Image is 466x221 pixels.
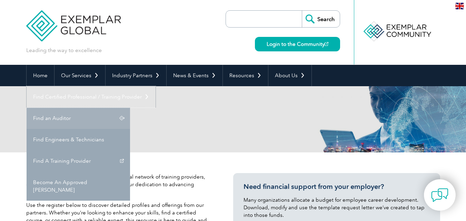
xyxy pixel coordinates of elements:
[27,172,130,201] a: Become An Approved [PERSON_NAME]
[302,11,340,27] input: Search
[27,150,130,172] a: Find A Training Provider
[244,196,430,219] p: Many organizations allocate a budget for employee career development. Download, modify and use th...
[106,65,166,86] a: Industry Partners
[223,65,268,86] a: Resources
[27,129,130,150] a: Find Engineers & Technicians
[27,65,54,86] a: Home
[27,86,156,108] a: Find Certified Professional / Training Provider
[455,3,464,9] img: en
[27,108,130,129] a: Find an Auditor
[54,65,105,86] a: Our Services
[26,47,102,54] p: Leading the way to excellence
[268,65,311,86] a: About Us
[26,114,316,125] h2: Client Register
[26,173,212,196] p: Exemplar Global proudly works with a global network of training providers, consultants, and organ...
[167,65,222,86] a: News & Events
[255,37,340,51] a: Login to the Community
[431,187,448,204] img: contact-chat.png
[325,42,328,46] img: open_square.png
[244,182,430,191] h3: Need financial support from your employer?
